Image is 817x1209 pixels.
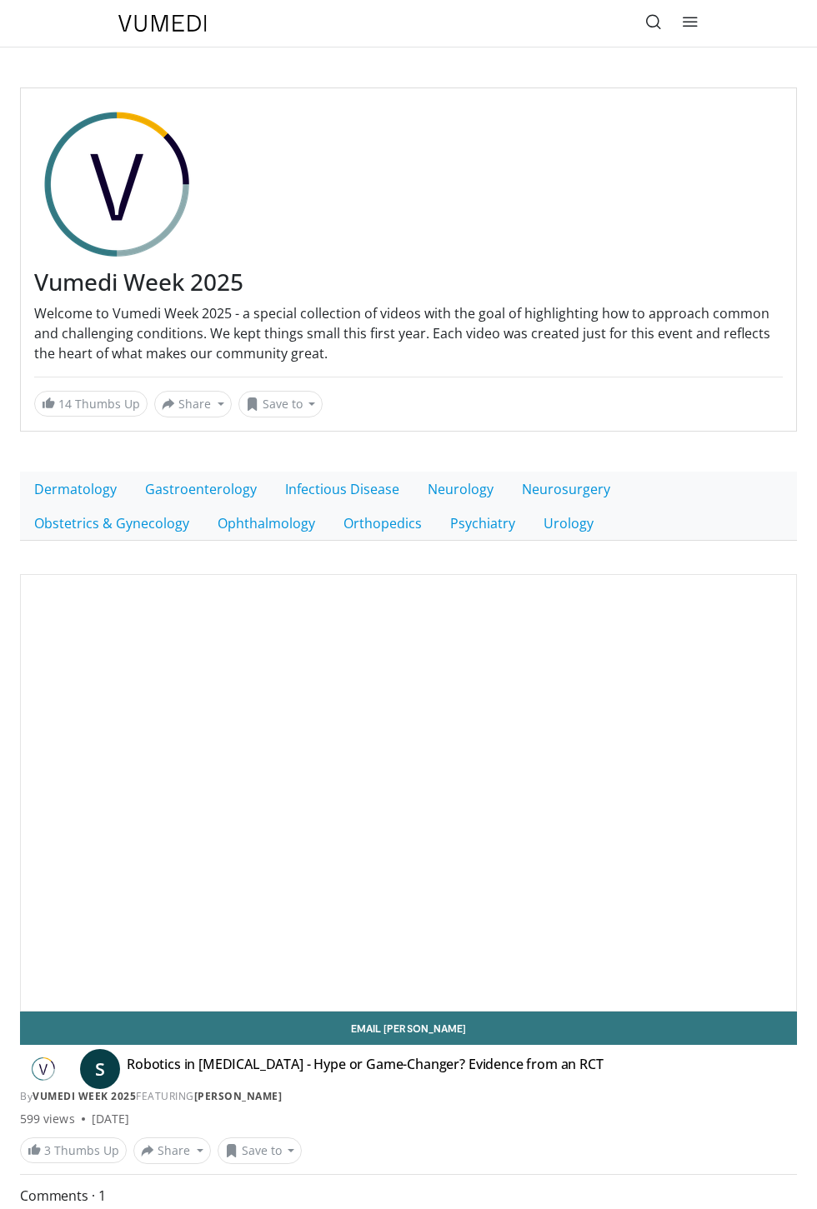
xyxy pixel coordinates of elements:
[20,1137,127,1163] a: 3 Thumbs Up
[271,472,414,507] a: Infectious Disease
[44,1142,51,1158] span: 3
[92,1111,129,1127] div: [DATE]
[34,102,201,268] img: Vumedi Week 2025
[20,1185,797,1207] span: Comments 1
[34,391,148,417] a: 14 Thumbs Up
[80,1049,120,1089] a: S
[133,1137,211,1164] button: Share
[329,506,436,541] a: Orthopedics
[34,303,783,363] div: Welcome to Vumedi Week 2025 - a special collection of videos with the goal of highlighting how to...
[33,1089,136,1103] a: Vumedi Week 2025
[118,15,207,32] img: VuMedi Logo
[20,472,131,507] a: Dermatology
[20,1089,797,1104] div: By FEATURING
[238,391,323,417] button: Save to
[203,506,329,541] a: Ophthalmology
[58,396,72,412] span: 14
[20,1056,67,1082] img: Vumedi Week 2025
[436,506,529,541] a: Psychiatry
[20,1111,75,1127] span: 599 views
[131,472,271,507] a: Gastroenterology
[508,472,624,507] a: Neurosurgery
[194,1089,283,1103] a: [PERSON_NAME]
[34,268,783,297] h3: Vumedi Week 2025
[529,506,608,541] a: Urology
[20,506,203,541] a: Obstetrics & Gynecology
[20,1012,797,1045] a: Email [PERSON_NAME]
[21,575,796,1011] video-js: Video Player
[154,391,232,417] button: Share
[414,472,508,507] a: Neurology
[127,1056,604,1082] h4: Robotics in [MEDICAL_DATA] - Hype or Game-Changer? Evidence from an RCT
[218,1137,303,1164] button: Save to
